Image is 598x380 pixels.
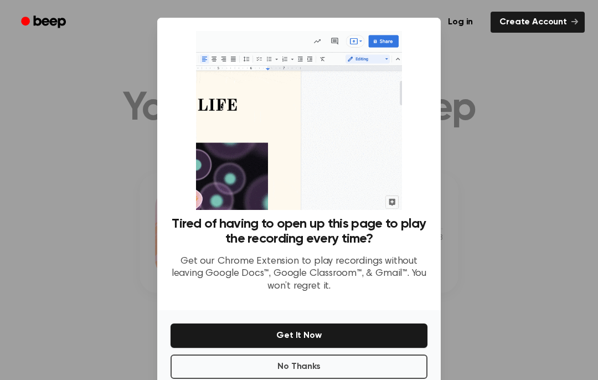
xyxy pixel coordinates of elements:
[171,255,427,293] p: Get our Chrome Extension to play recordings without leaving Google Docs™, Google Classroom™, & Gm...
[491,12,585,33] a: Create Account
[13,12,76,33] a: Beep
[437,9,484,35] a: Log in
[196,31,401,210] img: Beep extension in action
[171,217,427,247] h3: Tired of having to open up this page to play the recording every time?
[171,323,427,348] button: Get It Now
[171,355,427,379] button: No Thanks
